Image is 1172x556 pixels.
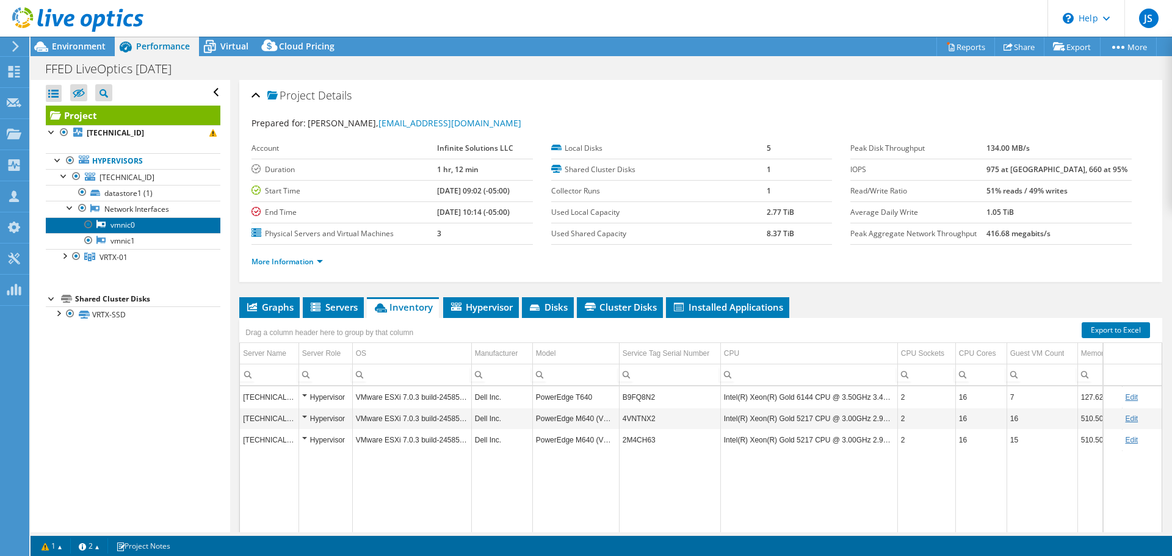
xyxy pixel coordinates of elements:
td: Column Server Name, Value 192.168.25.10 [240,429,298,450]
a: Network Interfaces [46,201,220,217]
b: [DATE] 10:14 (-05:00) [437,207,510,217]
svg: \n [1063,13,1074,24]
td: Column OS, Value VMware ESXi 7.0.3 build-24585291 [352,386,471,408]
td: Column CPU, Value Intel(R) Xeon(R) Gold 5217 CPU @ 3.00GHz 2.99 GHz [720,429,897,450]
b: 1.05 TiB [986,207,1014,217]
div: Service Tag Serial Number [623,346,710,361]
a: Project Notes [107,538,179,554]
label: Physical Servers and Virtual Machines [251,228,437,240]
td: Column CPU, Filter cell [720,364,897,385]
a: [EMAIL_ADDRESS][DOMAIN_NAME] [378,117,521,129]
div: OS [356,346,366,361]
b: [TECHNICAL_ID] [87,128,144,138]
a: VRTX-SSD [46,306,220,322]
a: Hypervisors [46,153,220,169]
b: 8.37 TiB [767,228,794,239]
div: Guest VM Count [1010,346,1065,361]
a: Project [46,106,220,125]
td: Column Guest VM Count, Value 7 [1007,386,1077,408]
b: 1 [767,186,771,196]
td: Column Server Role, Value Hypervisor [298,386,352,408]
a: Export to Excel [1082,322,1150,338]
td: Manufacturer Column [471,343,532,364]
label: Used Local Capacity [551,206,767,218]
td: Column Memory, Value 127.62 GiB [1077,386,1122,408]
span: Details [318,88,352,103]
a: vmnic0 [46,217,220,233]
a: datastore1 (1) [46,185,220,201]
b: 2.77 TiB [767,207,794,217]
td: Column OS, Filter cell [352,364,471,385]
a: Share [994,37,1044,56]
b: Infinite Solutions LLC [437,143,513,153]
label: Prepared for: [251,117,306,129]
td: Column Service Tag Serial Number, Value 2M4CH63 [619,429,720,450]
td: Column CPU Sockets, Value 2 [897,386,955,408]
a: Edit [1125,414,1138,423]
td: Column CPU, Value Intel(R) Xeon(R) Gold 6144 CPU @ 3.50GHz 3.49 GHz [720,386,897,408]
label: Read/Write Ratio [850,185,986,197]
td: Service Tag Serial Number Column [619,343,720,364]
span: Hypervisor [449,301,513,313]
span: Virtual [220,40,248,52]
td: Column Service Tag Serial Number, Filter cell [619,364,720,385]
td: OS Column [352,343,471,364]
td: Column Model, Value PowerEdge T640 [532,386,619,408]
td: Column Manufacturer, Value Dell Inc. [471,408,532,429]
td: Column CPU Sockets, Value 2 [897,408,955,429]
label: Peak Disk Throughput [850,142,986,154]
b: 416.68 megabits/s [986,228,1051,239]
td: Column Server Role, Filter cell [298,364,352,385]
td: Column Service Tag Serial Number, Value 4VNTNX2 [619,408,720,429]
td: Memory Column [1077,343,1122,364]
label: End Time [251,206,437,218]
b: 1 [767,164,771,175]
b: 51% reads / 49% writes [986,186,1068,196]
td: Column Manufacturer, Filter cell [471,364,532,385]
td: Guest VM Count Column [1007,343,1077,364]
span: Cloud Pricing [279,40,335,52]
b: 3 [437,228,441,239]
td: Column Server Role, Value Hypervisor [298,408,352,429]
a: Export [1044,37,1101,56]
span: Installed Applications [672,301,783,313]
td: Column CPU Sockets, Filter cell [897,364,955,385]
h1: FFED LiveOptics [DATE] [40,62,190,76]
a: vmnic1 [46,233,220,249]
td: Column Manufacturer, Value Dell Inc. [471,386,532,408]
td: Column CPU Cores, Filter cell [955,364,1007,385]
td: Column CPU, Value Intel(R) Xeon(R) Gold 5217 CPU @ 3.00GHz 2.99 GHz [720,408,897,429]
td: Column OS, Value VMware ESXi 7.0.3 build-24585291 [352,429,471,450]
td: Column Guest VM Count, Filter cell [1007,364,1077,385]
td: Column Memory, Filter cell [1077,364,1122,385]
label: Average Daily Write [850,206,986,218]
label: Duration [251,164,437,176]
a: Edit [1125,393,1138,402]
span: JS [1139,9,1159,28]
div: Hypervisor [302,411,349,426]
label: Shared Cluster Disks [551,164,767,176]
label: Used Shared Capacity [551,228,767,240]
b: 134.00 MB/s [986,143,1030,153]
td: Column Model, Value PowerEdge M640 (VRTX) [532,408,619,429]
td: Column Memory, Value 510.50 GiB [1077,429,1122,450]
span: Performance [136,40,190,52]
td: Column Server Name, Value 192.168.25.11 [240,408,298,429]
a: More Information [251,256,323,267]
span: VRTX-01 [99,252,128,262]
td: Column Model, Value PowerEdge M640 (VRTX) [532,429,619,450]
td: Column Memory, Value 510.50 GiB [1077,408,1122,429]
span: Cluster Disks [583,301,657,313]
div: Hypervisor [302,390,349,405]
span: Servers [309,301,358,313]
td: CPU Cores Column [955,343,1007,364]
td: Server Name Column [240,343,298,364]
td: Column Model, Filter cell [532,364,619,385]
td: Column Server Role, Value Hypervisor [298,429,352,450]
div: Server Name [243,346,286,361]
td: Column Server Name, Value 10.61.124.95 [240,386,298,408]
a: 1 [33,538,71,554]
td: Column Guest VM Count, Value 16 [1007,408,1077,429]
a: [TECHNICAL_ID] [46,169,220,185]
span: Environment [52,40,106,52]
